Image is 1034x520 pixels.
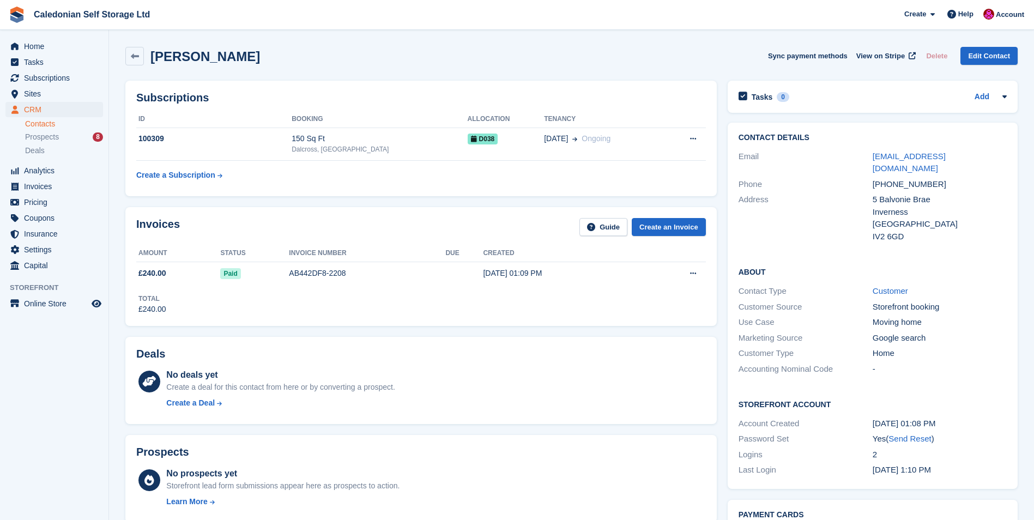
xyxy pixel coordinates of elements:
[445,245,483,262] th: Due
[136,92,706,104] h2: Subscriptions
[150,49,260,64] h2: [PERSON_NAME]
[739,398,1007,409] h2: Storefront Account
[138,304,166,315] div: £240.00
[138,268,166,279] span: £240.00
[138,294,166,304] div: Total
[136,446,189,458] h2: Prospects
[24,179,89,194] span: Invoices
[24,258,89,273] span: Capital
[873,332,1007,344] div: Google search
[5,39,103,54] a: menu
[483,268,643,279] div: [DATE] 01:09 PM
[25,145,103,156] a: Deals
[25,131,103,143] a: Prospects 8
[24,163,89,178] span: Analytics
[166,496,207,507] div: Learn More
[739,266,1007,277] h2: About
[24,55,89,70] span: Tasks
[468,111,545,128] th: Allocation
[873,231,1007,243] div: IV2 6GD
[579,218,627,236] a: Guide
[5,70,103,86] a: menu
[873,206,1007,219] div: Inverness
[220,245,289,262] th: Status
[24,195,89,210] span: Pricing
[632,218,706,236] a: Create an Invoice
[136,111,292,128] th: ID
[888,434,931,443] a: Send Reset
[24,226,89,241] span: Insurance
[483,245,643,262] th: Created
[10,282,108,293] span: Storefront
[873,301,1007,313] div: Storefront booking
[292,111,467,128] th: Booking
[5,179,103,194] a: menu
[25,119,103,129] a: Contacts
[29,5,154,23] a: Caledonian Self Storage Ltd
[289,245,445,262] th: Invoice number
[886,434,934,443] span: ( )
[873,152,946,173] a: [EMAIL_ADDRESS][DOMAIN_NAME]
[873,465,931,474] time: 2025-08-07 12:10:06 UTC
[739,150,873,175] div: Email
[739,316,873,329] div: Use Case
[873,449,1007,461] div: 2
[9,7,25,23] img: stora-icon-8386f47178a22dfd0bd8f6a31ec36ba5ce8667c1dd55bd0f319d3a0aa187defe.svg
[166,480,400,492] div: Storefront lead form submissions appear here as prospects to action.
[292,144,467,154] div: Dalcross, [GEOGRAPHIC_DATA]
[873,178,1007,191] div: [PHONE_NUMBER]
[852,47,918,65] a: View on Stripe
[136,170,215,181] div: Create a Subscription
[904,9,926,20] span: Create
[873,286,908,295] a: Customer
[136,165,222,185] a: Create a Subscription
[5,55,103,70] a: menu
[166,397,215,409] div: Create a Deal
[136,133,292,144] div: 100309
[873,418,1007,430] div: [DATE] 01:08 PM
[289,268,445,279] div: AB442DF8-2208
[739,301,873,313] div: Customer Source
[5,210,103,226] a: menu
[25,132,59,142] span: Prospects
[166,496,400,507] a: Learn More
[873,218,1007,231] div: [GEOGRAPHIC_DATA]
[873,363,1007,376] div: -
[166,467,400,480] div: No prospects yet
[90,297,103,310] a: Preview store
[24,39,89,54] span: Home
[24,86,89,101] span: Sites
[544,111,664,128] th: Tenancy
[739,285,873,298] div: Contact Type
[752,92,773,102] h2: Tasks
[136,218,180,236] h2: Invoices
[873,316,1007,329] div: Moving home
[24,210,89,226] span: Coupons
[873,347,1007,360] div: Home
[873,433,1007,445] div: Yes
[468,134,498,144] span: D038
[166,382,395,393] div: Create a deal for this contact from here or by converting a prospect.
[873,194,1007,206] div: 5 Balvonie Brae
[24,102,89,117] span: CRM
[996,9,1024,20] span: Account
[739,194,873,243] div: Address
[292,133,467,144] div: 150 Sq Ft
[739,332,873,344] div: Marketing Source
[856,51,905,62] span: View on Stripe
[739,418,873,430] div: Account Created
[739,134,1007,142] h2: Contact Details
[739,511,1007,519] h2: Payment cards
[24,242,89,257] span: Settings
[5,163,103,178] a: menu
[5,102,103,117] a: menu
[136,245,220,262] th: Amount
[544,133,568,144] span: [DATE]
[739,178,873,191] div: Phone
[983,9,994,20] img: Donald Mathieson
[739,449,873,461] div: Logins
[5,258,103,273] a: menu
[5,195,103,210] a: menu
[25,146,45,156] span: Deals
[768,47,848,65] button: Sync payment methods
